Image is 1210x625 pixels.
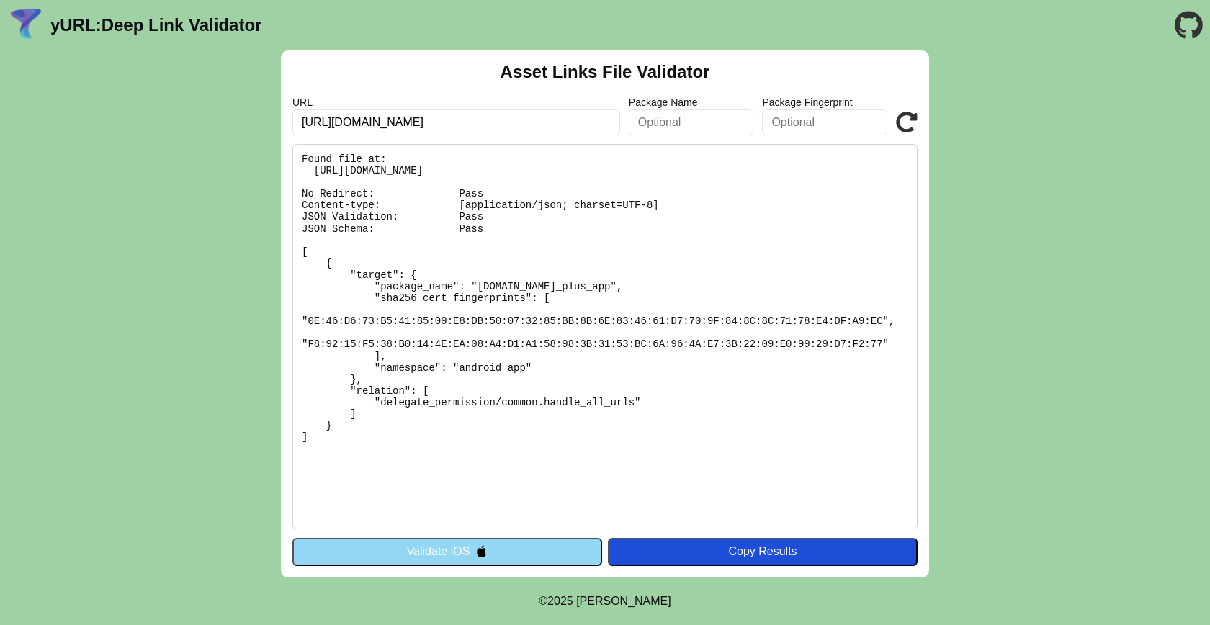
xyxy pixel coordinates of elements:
[501,62,710,82] h2: Asset Links File Validator
[615,545,910,558] div: Copy Results
[7,6,45,44] img: yURL Logo
[539,577,671,625] footer: ©
[547,595,573,607] span: 2025
[292,144,918,529] pre: Found file at: [URL][DOMAIN_NAME] No Redirect: Pass Content-type: [application/json; charset=UTF-...
[576,595,671,607] a: Michael Ibragimchayev's Personal Site
[292,109,620,135] input: Required
[629,109,754,135] input: Optional
[629,96,754,108] label: Package Name
[762,109,887,135] input: Optional
[50,15,261,35] a: yURL:Deep Link Validator
[762,96,887,108] label: Package Fingerprint
[475,545,488,557] img: appleIcon.svg
[292,538,602,565] button: Validate iOS
[292,96,620,108] label: URL
[608,538,918,565] button: Copy Results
